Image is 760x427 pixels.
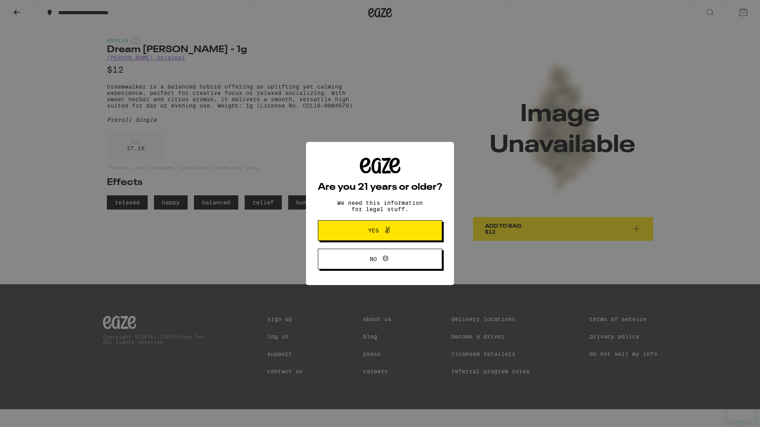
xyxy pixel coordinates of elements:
[370,256,377,262] span: No
[318,249,442,269] button: No
[728,395,754,421] iframe: Button to launch messaging window
[368,228,379,233] span: Yes
[679,376,695,392] iframe: Close message
[318,220,442,241] button: Yes
[331,200,429,212] p: We need this information for legal stuff.
[318,183,442,192] h2: Are you 21 years or older?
